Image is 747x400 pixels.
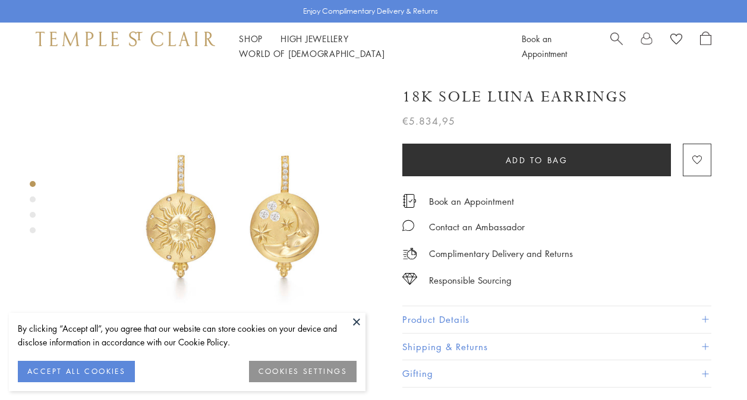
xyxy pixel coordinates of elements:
[522,33,567,59] a: Book an Appointment
[402,144,671,176] button: Add to bag
[402,334,711,360] button: Shipping & Returns
[402,113,455,129] span: €5.834,95
[249,361,357,382] button: COOKIES SETTINGS
[36,31,215,46] img: Temple St. Clair
[429,273,512,288] div: Responsible Sourcing
[239,33,263,45] a: ShopShop
[18,322,357,349] div: By clicking “Accept all”, you agree that our website can store cookies on your device and disclos...
[429,246,573,261] p: Complimentary Delivery and Returns
[77,70,384,377] img: 18K Sole Luna Earrings
[280,33,349,45] a: High JewelleryHigh Jewellery
[402,306,711,333] button: Product Details
[402,194,417,208] img: icon_appointment.svg
[402,220,414,231] img: MessageIcon-01_2.svg
[402,273,417,285] img: icon_sourcing.svg
[402,246,417,261] img: icon_delivery.svg
[429,195,514,208] a: Book an Appointment
[670,31,682,49] a: View Wishlist
[239,31,495,61] nav: Main navigation
[688,344,735,388] iframe: Gorgias live chat messenger
[610,31,623,61] a: Search
[402,87,628,107] h1: 18K Sole Luna Earrings
[429,220,525,234] div: Contact an Ambassador
[18,361,135,382] button: ACCEPT ALL COOKIES
[30,178,36,243] div: Product gallery navigation
[402,360,711,387] button: Gifting
[506,154,568,167] span: Add to bag
[239,47,384,59] a: World of [DEMOGRAPHIC_DATA]World of [DEMOGRAPHIC_DATA]
[700,31,711,61] a: Open Shopping Bag
[303,5,438,17] p: Enjoy Complimentary Delivery & Returns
